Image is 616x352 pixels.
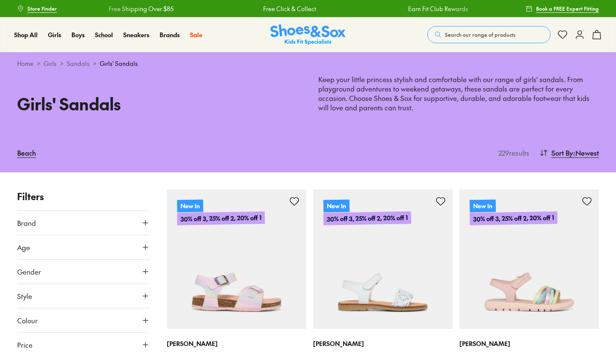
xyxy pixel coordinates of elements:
[539,143,599,162] button: Sort By:Newest
[27,5,57,12] span: Store Finder
[17,211,150,235] button: Brand
[95,30,113,39] a: School
[167,339,306,348] p: [PERSON_NAME]
[459,339,599,348] p: [PERSON_NAME]
[17,92,298,116] h1: Girls' Sandals
[470,211,557,225] p: 30% off 3, 25% off 2, 20% off 1
[100,59,138,68] span: Girls' Sandals
[160,30,180,39] a: Brands
[17,59,599,68] div: > > >
[14,30,38,39] a: Shop All
[17,143,36,162] a: Beach
[495,148,529,158] p: 229 results
[48,30,61,39] a: Girls
[323,199,349,212] p: New In
[536,5,599,12] span: Book a FREE Expert Fitting
[445,31,515,38] span: Search our range of products
[17,235,150,259] button: Age
[17,242,30,252] span: Age
[167,189,306,329] a: New In30% off 3, 25% off 2, 20% off 1
[67,59,89,68] a: Sandals
[17,291,32,301] span: Style
[270,24,346,45] a: Shoes & Sox
[17,1,57,16] a: Store Finder
[177,211,265,225] p: 30% off 3, 25% off 2, 20% off 1
[17,315,38,325] span: Colour
[551,148,573,158] span: Sort By
[177,199,203,212] p: New In
[313,189,453,329] a: New In30% off 3, 25% off 2, 20% off 1
[313,339,453,348] p: [PERSON_NAME]
[71,30,85,39] a: Boys
[17,189,150,204] p: Filters
[470,199,496,212] p: New In
[17,218,36,228] span: Brand
[408,4,468,13] a: Earn Fit Club Rewards
[123,30,149,39] a: Sneakers
[270,24,346,45] img: SNS_Logo_Responsive.svg
[109,4,174,13] a: Free Shipping Over $85
[17,340,33,350] span: Price
[263,4,316,13] a: Free Click & Collect
[459,189,599,329] a: New In30% off 3, 25% off 2, 20% off 1
[573,148,599,158] span: : Newest
[190,30,202,39] a: Sale
[318,75,599,112] p: Keep your little princess stylish and comfortable with our range of girls' sandals. From playgrou...
[17,59,33,68] a: Home
[526,1,599,16] a: Book a FREE Expert Fitting
[427,26,551,43] button: Search our range of products
[44,59,56,68] a: Girls
[323,211,411,225] p: 30% off 3, 25% off 2, 20% off 1
[17,260,150,284] button: Gender
[17,308,150,332] button: Colour
[17,284,150,308] button: Style
[17,266,41,277] span: Gender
